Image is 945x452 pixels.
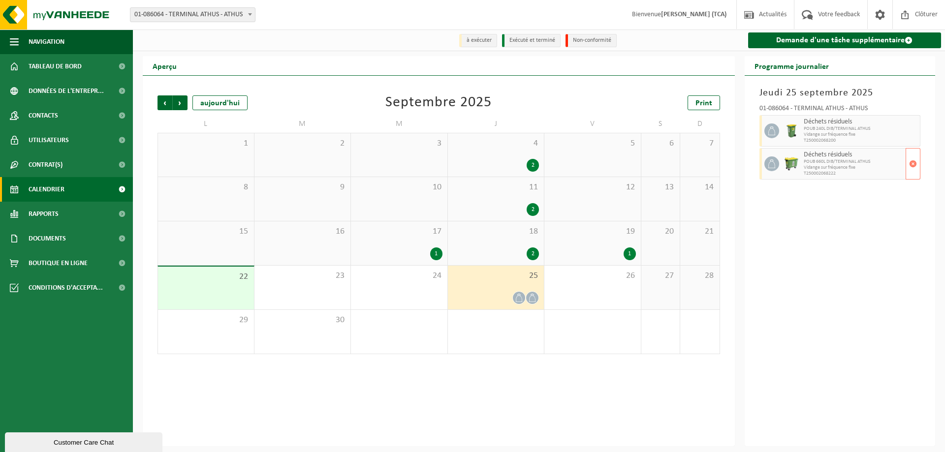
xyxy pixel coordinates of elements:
a: Print [688,95,720,110]
span: Précédent [157,95,172,110]
img: WB-0240-HPE-GN-50 [784,123,799,138]
span: 01-086064 - TERMINAL ATHUS - ATHUS [130,8,255,22]
img: WB-0660-HPE-GN-50 [784,156,799,171]
div: 2 [527,159,539,172]
span: 17 [356,226,442,237]
span: 1 [163,138,249,149]
iframe: chat widget [5,430,164,452]
td: D [680,115,720,133]
span: 21 [685,226,714,237]
span: 13 [646,182,675,193]
a: Demande d'une tâche supplémentaire [748,32,942,48]
span: POUB 240L DIB/TERMINAL ATHUS [804,126,918,132]
span: 12 [549,182,636,193]
h2: Aperçu [143,56,187,75]
span: 16 [259,226,346,237]
span: 28 [685,271,714,281]
span: 15 [163,226,249,237]
span: Navigation [29,30,64,54]
span: 20 [646,226,675,237]
td: V [544,115,641,133]
span: 11 [453,182,539,193]
span: 7 [685,138,714,149]
div: Septembre 2025 [385,95,492,110]
span: 4 [453,138,539,149]
span: Documents [29,226,66,251]
span: Calendrier [29,177,64,202]
span: 19 [549,226,636,237]
td: M [351,115,448,133]
span: 30 [259,315,346,326]
span: 24 [356,271,442,281]
td: L [157,115,254,133]
span: Suivant [173,95,188,110]
span: 5 [549,138,636,149]
span: Déchets résiduels [804,151,904,159]
span: T250002068222 [804,171,904,177]
div: 01-086064 - TERMINAL ATHUS - ATHUS [759,105,921,115]
span: 22 [163,271,249,282]
span: 6 [646,138,675,149]
li: Non-conformité [566,34,617,47]
span: 01-086064 - TERMINAL ATHUS - ATHUS [130,7,255,22]
span: Données de l'entrepr... [29,79,104,103]
span: 27 [646,271,675,281]
li: Exécuté et terminé [502,34,561,47]
div: 2 [527,203,539,216]
strong: [PERSON_NAME] (TCA) [661,11,726,18]
span: 23 [259,271,346,281]
h3: Jeudi 25 septembre 2025 [759,86,921,100]
span: Contacts [29,103,58,128]
span: Contrat(s) [29,152,63,177]
span: T250002068200 [804,138,918,144]
span: 29 [163,315,249,326]
span: Déchets résiduels [804,118,918,126]
span: POUB 660L DIB/TERMINAL ATHUS [804,159,904,165]
span: Print [695,99,712,107]
span: 8 [163,182,249,193]
span: Conditions d'accepta... [29,275,103,300]
span: 10 [356,182,442,193]
div: 2 [527,247,539,260]
span: 26 [549,271,636,281]
span: Rapports [29,202,59,226]
span: Vidange sur fréquence fixe [804,132,918,138]
span: 25 [453,271,539,281]
h2: Programme journalier [745,56,839,75]
span: 14 [685,182,714,193]
span: 2 [259,138,346,149]
span: 3 [356,138,442,149]
td: S [641,115,681,133]
td: M [254,115,351,133]
span: Vidange sur fréquence fixe [804,165,904,171]
div: aujourd'hui [192,95,248,110]
li: à exécuter [459,34,497,47]
span: Boutique en ligne [29,251,88,275]
span: 9 [259,182,346,193]
div: 1 [430,247,442,260]
div: 1 [624,247,636,260]
span: 18 [453,226,539,237]
td: J [448,115,545,133]
span: Utilisateurs [29,128,69,152]
span: Tableau de bord [29,54,82,79]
